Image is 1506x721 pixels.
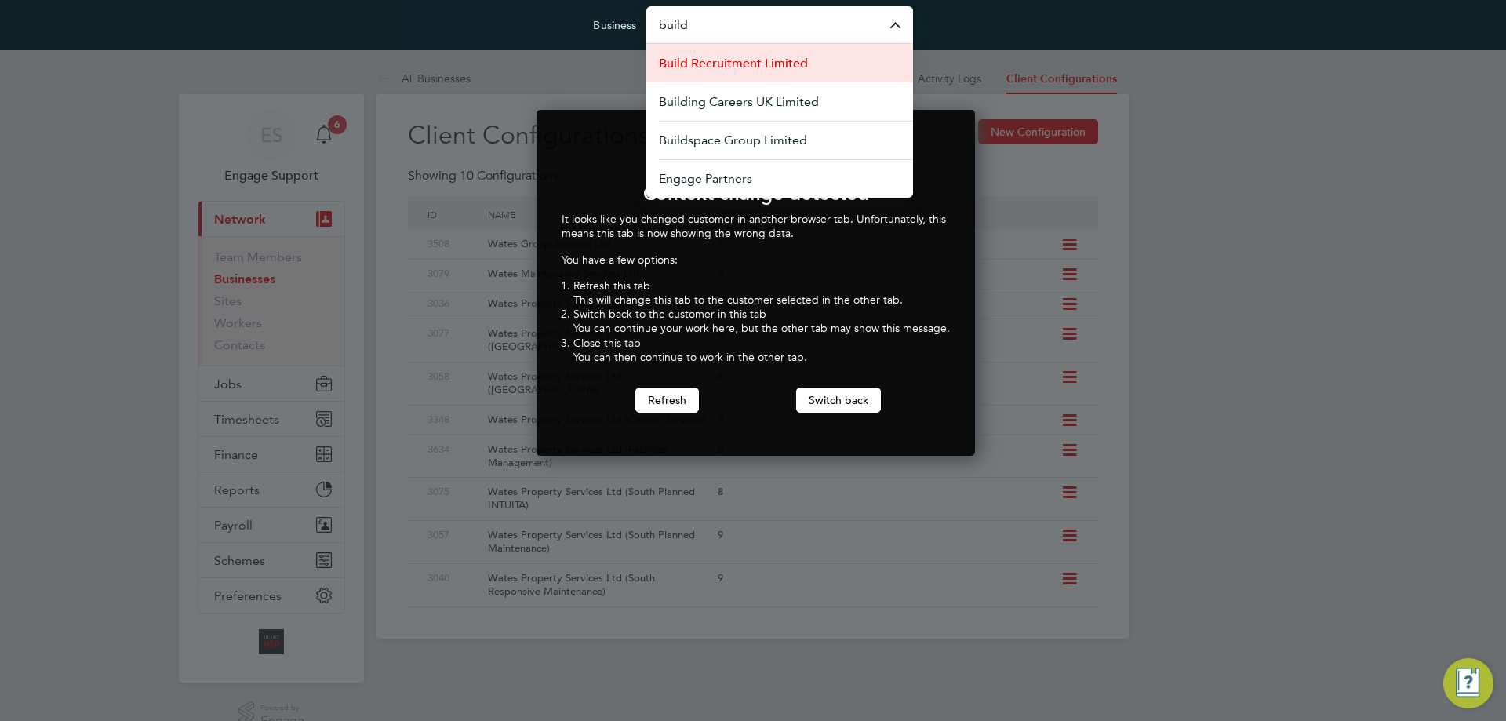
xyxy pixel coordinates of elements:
span: Build Recruitment Limited [659,54,808,73]
span: Engage Partners [659,169,752,188]
span: Buildspace Group Limited [659,131,807,150]
label: Business [593,18,636,32]
p: It looks like you changed customer in another browser tab. Unfortunately, this means this tab is ... [562,212,950,240]
button: Switch back [796,388,881,413]
button: Engage Resource Center [1443,658,1493,708]
li: Close this tab You can then continue to work in the other tab. [573,336,950,364]
p: You have a few options: [562,253,950,267]
span: Building Careers UK Limited [659,93,819,111]
li: Refresh this tab This will change this tab to the customer selected in the other tab. [573,279,950,307]
button: Refresh [635,388,699,413]
li: Switch back to the customer in this tab You can continue your work here, but the other tab may sh... [573,307,950,335]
